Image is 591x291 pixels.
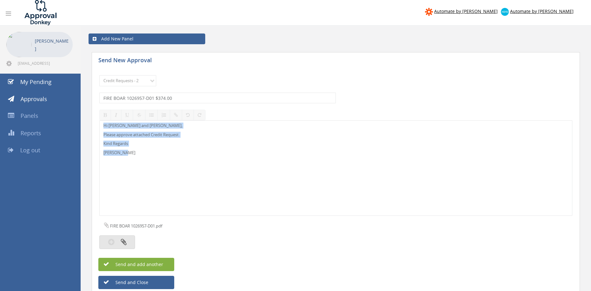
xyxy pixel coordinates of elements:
[157,110,170,120] button: Ordered List
[425,8,433,16] img: zapier-logomark.png
[21,95,47,103] span: Approvals
[110,223,162,229] span: FIRE BOAR 1026957-D01.pdf
[103,132,568,138] p: Please approve attached Credit Request.
[510,8,574,14] span: Automate by [PERSON_NAME]
[89,33,205,44] a: Add New Panel
[194,110,206,120] button: Redo
[103,150,568,156] p: [PERSON_NAME]
[21,129,41,137] span: Reports
[20,146,40,154] span: Log out
[18,61,71,66] span: [EMAIL_ADDRESS][DOMAIN_NAME]
[103,141,568,147] p: Kind Regards
[182,110,194,120] button: Undo
[102,261,163,267] span: Send and add another
[133,110,145,120] button: Strikethrough
[35,37,70,53] p: [PERSON_NAME]
[111,110,121,120] button: Italic
[103,123,568,129] p: Hi [PERSON_NAME] and [PERSON_NAME],
[99,110,111,120] button: Bold
[98,258,174,271] button: Send and add another
[121,110,133,120] button: Underline
[501,8,509,16] img: xero-logo.png
[21,112,38,119] span: Panels
[99,93,336,103] input: Subject
[145,110,158,120] button: Unordered List
[20,78,52,86] span: My Pending
[98,276,174,289] button: Send and Close
[98,57,209,65] h5: Send New Approval
[170,110,182,120] button: Insert / edit link
[434,8,498,14] span: Automate by [PERSON_NAME]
